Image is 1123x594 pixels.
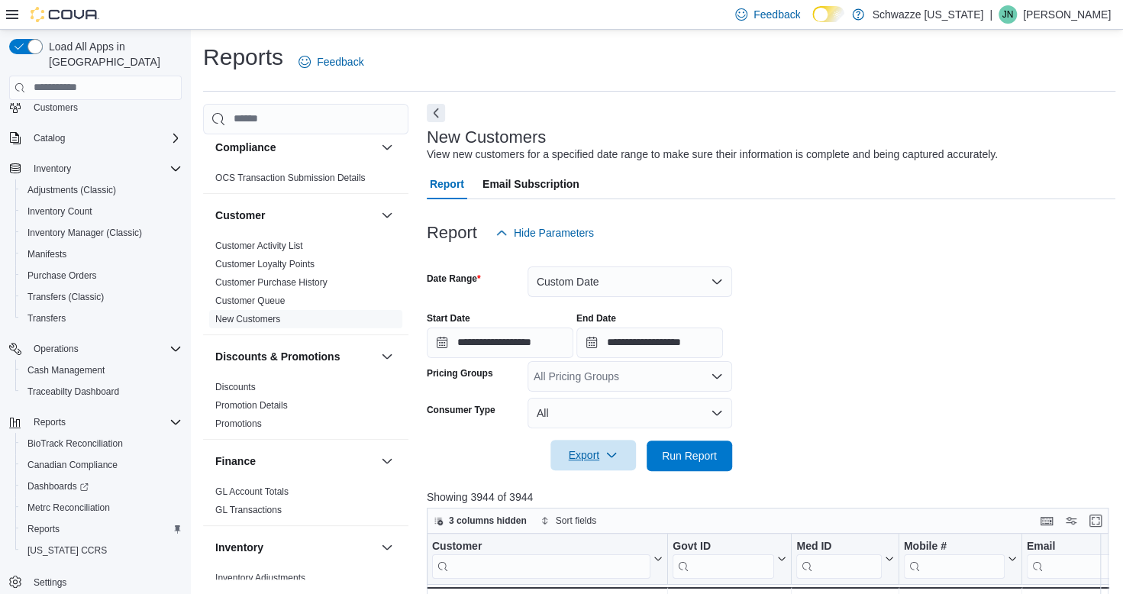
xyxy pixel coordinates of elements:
[215,572,305,584] span: Inventory Adjustments
[21,245,73,263] a: Manifests
[796,539,881,578] div: Med ID
[534,512,602,530] button: Sort fields
[317,54,363,69] span: Feedback
[27,98,84,117] a: Customers
[489,218,600,248] button: Hide Parameters
[21,202,98,221] a: Inventory Count
[15,360,188,381] button: Cash Management
[21,520,182,538] span: Reports
[21,224,148,242] a: Inventory Manager (Classic)
[999,5,1017,24] div: Justin Nau
[812,6,844,22] input: Dark Mode
[15,518,188,540] button: Reports
[21,434,129,453] a: BioTrack Reconciliation
[203,169,408,193] div: Compliance
[34,132,65,144] span: Catalog
[1037,512,1056,530] button: Keyboard shortcuts
[427,224,477,242] h3: Report
[215,208,375,223] button: Customer
[215,454,256,469] h3: Finance
[21,361,182,379] span: Cash Management
[15,433,188,454] button: BioTrack Reconciliation
[15,454,188,476] button: Canadian Compliance
[673,539,774,554] div: Govt ID
[34,163,71,175] span: Inventory
[21,456,182,474] span: Canadian Compliance
[482,169,579,199] span: Email Subscription
[27,544,107,557] span: [US_STATE] CCRS
[27,205,92,218] span: Inventory Count
[427,404,495,416] label: Consumer Type
[432,539,650,578] div: Customer URL
[215,400,288,411] a: Promotion Details
[215,240,303,252] span: Customer Activity List
[15,308,188,329] button: Transfers
[215,573,305,583] a: Inventory Adjustments
[754,7,800,22] span: Feedback
[528,266,732,297] button: Custom Date
[215,208,265,223] h3: Customer
[378,347,396,366] button: Discounts & Promotions
[34,102,78,114] span: Customers
[15,201,188,222] button: Inventory Count
[662,448,717,463] span: Run Report
[15,286,188,308] button: Transfers (Classic)
[556,515,596,527] span: Sort fields
[27,364,105,376] span: Cash Management
[989,5,992,24] p: |
[203,42,283,73] h1: Reports
[21,245,182,263] span: Manifests
[215,140,375,155] button: Compliance
[203,378,408,439] div: Discounts & Promotions
[21,288,182,306] span: Transfers (Classic)
[215,314,280,324] a: New Customers
[215,486,289,497] a: GL Account Totals
[215,241,303,251] a: Customer Activity List
[3,158,188,179] button: Inventory
[27,340,182,358] span: Operations
[21,499,182,517] span: Metrc Reconciliation
[514,225,594,241] span: Hide Parameters
[560,440,627,470] span: Export
[215,140,276,155] h3: Compliance
[34,343,79,355] span: Operations
[3,96,188,118] button: Customers
[15,222,188,244] button: Inventory Manager (Classic)
[21,181,182,199] span: Adjustments (Classic)
[3,412,188,433] button: Reports
[21,477,95,496] a: Dashboards
[15,476,188,497] a: Dashboards
[550,440,636,470] button: Export
[21,224,182,242] span: Inventory Manager (Classic)
[15,244,188,265] button: Manifests
[27,160,77,178] button: Inventory
[27,129,71,147] button: Catalog
[378,138,396,157] button: Compliance
[15,265,188,286] button: Purchase Orders
[21,434,182,453] span: BioTrack Reconciliation
[215,399,288,412] span: Promotion Details
[27,312,66,324] span: Transfers
[215,381,256,393] span: Discounts
[427,273,481,285] label: Date Range
[27,413,72,431] button: Reports
[34,576,66,589] span: Settings
[203,483,408,525] div: Finance
[378,452,396,470] button: Finance
[428,512,533,530] button: 3 columns hidden
[21,477,182,496] span: Dashboards
[872,5,983,24] p: Schwazze [US_STATE]
[203,237,408,334] div: Customer
[27,129,182,147] span: Catalog
[215,313,280,325] span: New Customers
[215,276,328,289] span: Customer Purchase History
[27,160,182,178] span: Inventory
[27,248,66,260] span: Manifests
[215,295,285,306] a: Customer Queue
[1002,5,1014,24] span: JN
[292,47,369,77] a: Feedback
[378,538,396,557] button: Inventory
[215,418,262,429] a: Promotions
[215,382,256,392] a: Discounts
